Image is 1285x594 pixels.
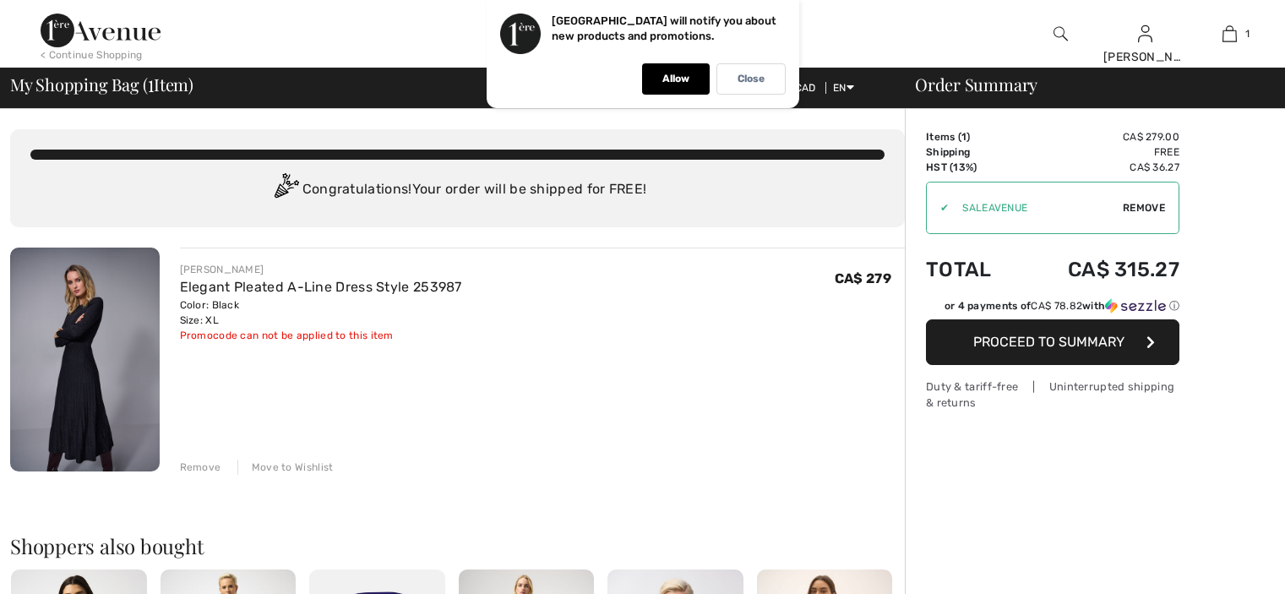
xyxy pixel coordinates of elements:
div: Congratulations! Your order will be shipped for FREE! [30,173,885,207]
div: Duty & tariff-free | Uninterrupted shipping & returns [926,379,1179,411]
div: Move to Wishlist [237,460,334,475]
div: Order Summary [895,76,1275,93]
td: HST (13%) [926,160,1020,175]
span: EN [833,82,854,94]
a: 1 [1188,24,1271,44]
td: Items ( ) [926,129,1020,144]
div: < Continue Shopping [41,47,143,63]
a: Elegant Pleated A-Line Dress Style 253987 [180,279,462,295]
div: [PERSON_NAME] [1103,48,1186,66]
span: 1 [961,131,966,143]
span: Remove [1123,200,1165,215]
span: Proceed to Summary [973,334,1124,350]
span: CA$ 78.82 [1031,300,1082,312]
td: CA$ 279.00 [1020,129,1179,144]
button: Proceed to Summary [926,319,1179,365]
div: or 4 payments of with [945,298,1179,313]
img: 1ère Avenue [41,14,161,47]
div: [PERSON_NAME] [180,262,462,277]
td: Free [1020,144,1179,160]
div: Remove [180,460,221,475]
span: My Shopping Bag ( Item) [10,76,193,93]
div: Promocode can not be applied to this item [180,328,462,343]
img: Congratulation2.svg [269,173,302,207]
span: CA$ 279 [835,270,891,286]
span: 1 [148,72,154,94]
a: Sign In [1138,25,1152,41]
td: Shipping [926,144,1020,160]
span: 1 [1245,26,1250,41]
td: CA$ 36.27 [1020,160,1179,175]
p: [GEOGRAPHIC_DATA] will notify you about new products and promotions. [552,14,776,42]
p: Close [738,73,765,85]
td: Total [926,241,1020,298]
img: Sezzle [1105,298,1166,313]
img: My Info [1138,24,1152,44]
div: Color: Black Size: XL [180,297,462,328]
p: Allow [662,73,689,85]
h2: Shoppers also bought [10,536,905,556]
div: or 4 payments ofCA$ 78.82withSezzle Click to learn more about Sezzle [926,298,1179,319]
td: CA$ 315.27 [1020,241,1179,298]
img: Elegant Pleated A-Line Dress Style 253987 [10,248,160,471]
img: My Bag [1222,24,1237,44]
img: search the website [1054,24,1068,44]
input: Promo code [949,183,1123,233]
div: ✔ [927,200,949,215]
